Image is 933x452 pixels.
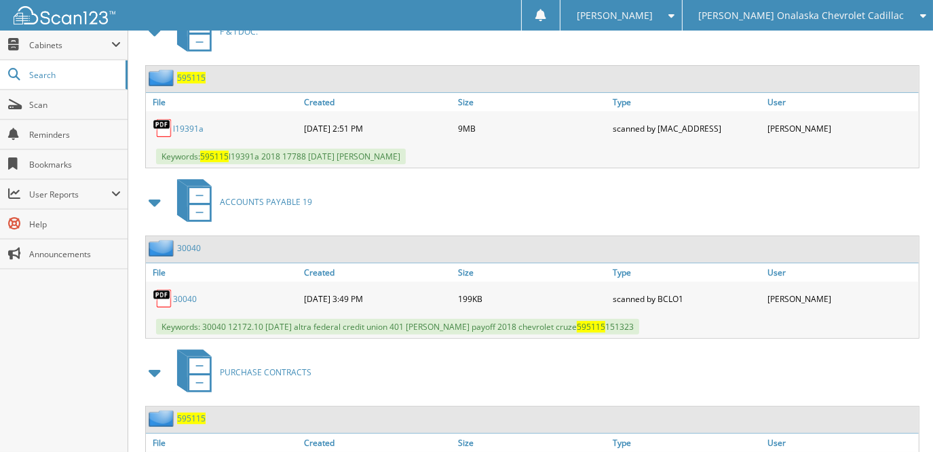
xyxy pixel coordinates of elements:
[200,151,229,162] span: 595115
[609,115,764,142] div: scanned by [MAC_ADDRESS]
[609,263,764,282] a: Type
[220,26,258,37] span: F & I DOC.
[764,434,919,452] a: User
[173,123,204,134] a: l19391a
[220,366,311,378] span: PURCHASE CONTRACTS
[577,12,653,20] span: [PERSON_NAME]
[220,196,312,208] span: ACCOUNTS PAYABLE 19
[609,93,764,111] a: Type
[146,93,301,111] a: File
[455,115,610,142] div: 9MB
[149,410,177,427] img: folder2.png
[29,248,121,260] span: Announcements
[764,263,919,282] a: User
[29,159,121,170] span: Bookmarks
[156,319,639,335] span: Keywords: 30040 12172.10 [DATE] altra federal credit union 401 [PERSON_NAME] payoff 2018 chevrole...
[609,285,764,312] div: scanned by BCLO1
[764,115,919,142] div: [PERSON_NAME]
[29,129,121,140] span: Reminders
[177,242,201,254] a: 30040
[301,263,455,282] a: Created
[156,149,406,164] span: Keywords: l19391a 2018 17788 [DATE] [PERSON_NAME]
[301,285,455,312] div: [DATE] 3:49 PM
[455,285,610,312] div: 199KB
[29,69,119,81] span: Search
[14,6,115,24] img: scan123-logo-white.svg
[153,288,173,309] img: PDF.png
[149,69,177,86] img: folder2.png
[698,12,904,20] span: [PERSON_NAME] Onalaska Chevrolet Cadillac
[301,434,455,452] a: Created
[455,93,610,111] a: Size
[301,115,455,142] div: [DATE] 2:51 PM
[177,72,206,83] a: 595115
[177,413,206,424] a: 595115
[29,99,121,111] span: Scan
[301,93,455,111] a: Created
[455,263,610,282] a: Size
[455,434,610,452] a: Size
[29,39,111,51] span: Cabinets
[764,93,919,111] a: User
[173,293,197,305] a: 30040
[169,5,258,58] a: F & I DOC.
[169,175,312,229] a: ACCOUNTS PAYABLE 19
[609,434,764,452] a: Type
[764,285,919,312] div: [PERSON_NAME]
[146,263,301,282] a: File
[29,189,111,200] span: User Reports
[153,118,173,138] img: PDF.png
[169,345,311,399] a: PURCHASE CONTRACTS
[29,219,121,230] span: Help
[146,434,301,452] a: File
[577,321,605,333] span: 595115
[149,240,177,257] img: folder2.png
